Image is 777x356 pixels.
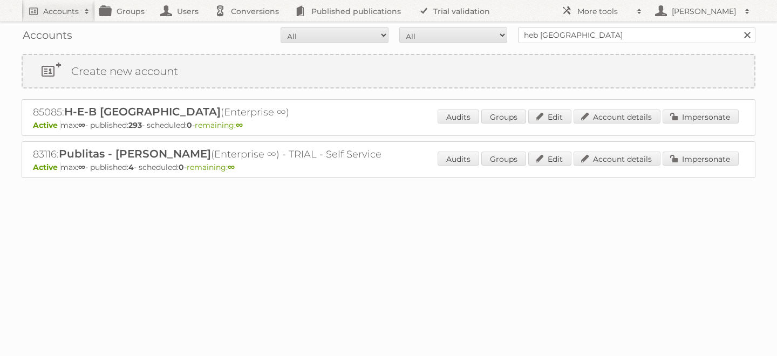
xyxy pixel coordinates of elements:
[236,120,243,130] strong: ∞
[438,152,479,166] a: Audits
[23,55,754,87] a: Create new account
[33,162,60,172] span: Active
[64,105,221,118] span: H-E-B [GEOGRAPHIC_DATA]
[78,162,85,172] strong: ∞
[187,162,235,172] span: remaining:
[33,120,744,130] p: max: - published: - scheduled: -
[577,6,631,17] h2: More tools
[481,109,526,124] a: Groups
[33,147,411,161] h2: 83116: (Enterprise ∞) - TRIAL - Self Service
[33,162,744,172] p: max: - published: - scheduled: -
[663,109,739,124] a: Impersonate
[438,109,479,124] a: Audits
[669,6,739,17] h2: [PERSON_NAME]
[59,147,211,160] span: Publitas - [PERSON_NAME]
[179,162,184,172] strong: 0
[195,120,243,130] span: remaining:
[574,109,660,124] a: Account details
[33,105,411,119] h2: 85085: (Enterprise ∞)
[663,152,739,166] a: Impersonate
[78,120,85,130] strong: ∞
[128,162,134,172] strong: 4
[33,120,60,130] span: Active
[228,162,235,172] strong: ∞
[574,152,660,166] a: Account details
[43,6,79,17] h2: Accounts
[187,120,192,130] strong: 0
[528,109,571,124] a: Edit
[128,120,142,130] strong: 293
[481,152,526,166] a: Groups
[528,152,571,166] a: Edit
